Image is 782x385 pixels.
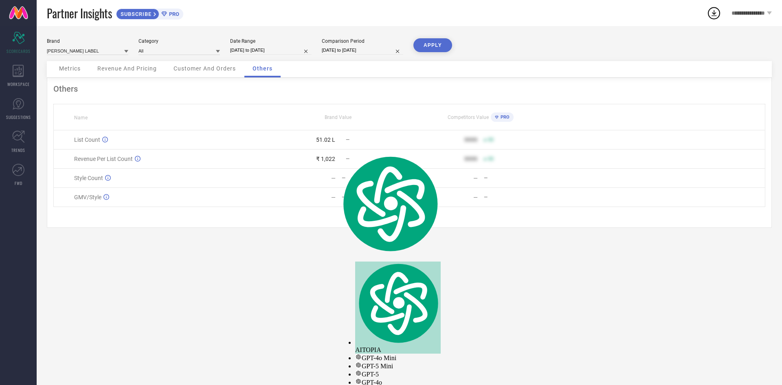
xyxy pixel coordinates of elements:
div: GPT-4o Mini [355,354,441,362]
span: SCORECARDS [7,48,31,54]
span: PRO [499,114,510,120]
span: Revenue Per List Count [74,156,133,162]
a: SUBSCRIBEPRO [116,7,183,20]
span: Brand Value [325,114,351,120]
img: gpt-black.svg [355,362,362,368]
img: logo.svg [355,262,441,345]
div: — [331,175,336,181]
div: 9999 [464,136,477,143]
div: Brand [47,38,128,44]
div: AITOPIA [355,262,441,354]
img: logo.svg [339,154,441,253]
img: gpt-black.svg [355,354,362,360]
span: 50 [488,156,494,162]
div: — [473,175,478,181]
div: Date Range [230,38,312,44]
span: Partner Insights [47,5,112,22]
span: TRENDS [11,147,25,153]
div: ₹ 1,022 [316,156,335,162]
span: Metrics [59,65,81,72]
img: gpt-black.svg [355,378,362,385]
div: — [484,194,551,200]
div: Comparison Period [322,38,403,44]
span: Revenue And Pricing [97,65,157,72]
button: APPLY [413,38,452,52]
span: Customer And Orders [174,65,236,72]
span: — [346,137,349,143]
span: SUBSCRIBE [116,11,154,17]
span: Style Count [74,175,103,181]
span: FWD [15,180,22,186]
input: Select comparison period [322,46,403,55]
div: 51.02 L [316,136,335,143]
div: Open download list [707,6,721,20]
span: GMV/Style [74,194,101,200]
span: PRO [167,11,179,17]
span: Name [74,115,88,121]
img: gpt-black.svg [355,370,362,376]
div: — [484,175,551,181]
div: 9999 [464,156,477,162]
div: Others [53,84,765,94]
div: — [331,194,336,200]
span: List Count [74,136,100,143]
span: Competitors Value [448,114,489,120]
span: 50 [488,137,494,143]
span: WORKSPACE [7,81,30,87]
div: GPT-5 [355,370,441,378]
div: Category [138,38,220,44]
input: Select date range [230,46,312,55]
span: Others [253,65,272,72]
div: — [473,194,478,200]
span: SUGGESTIONS [6,114,31,120]
div: GPT-5 Mini [355,362,441,370]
